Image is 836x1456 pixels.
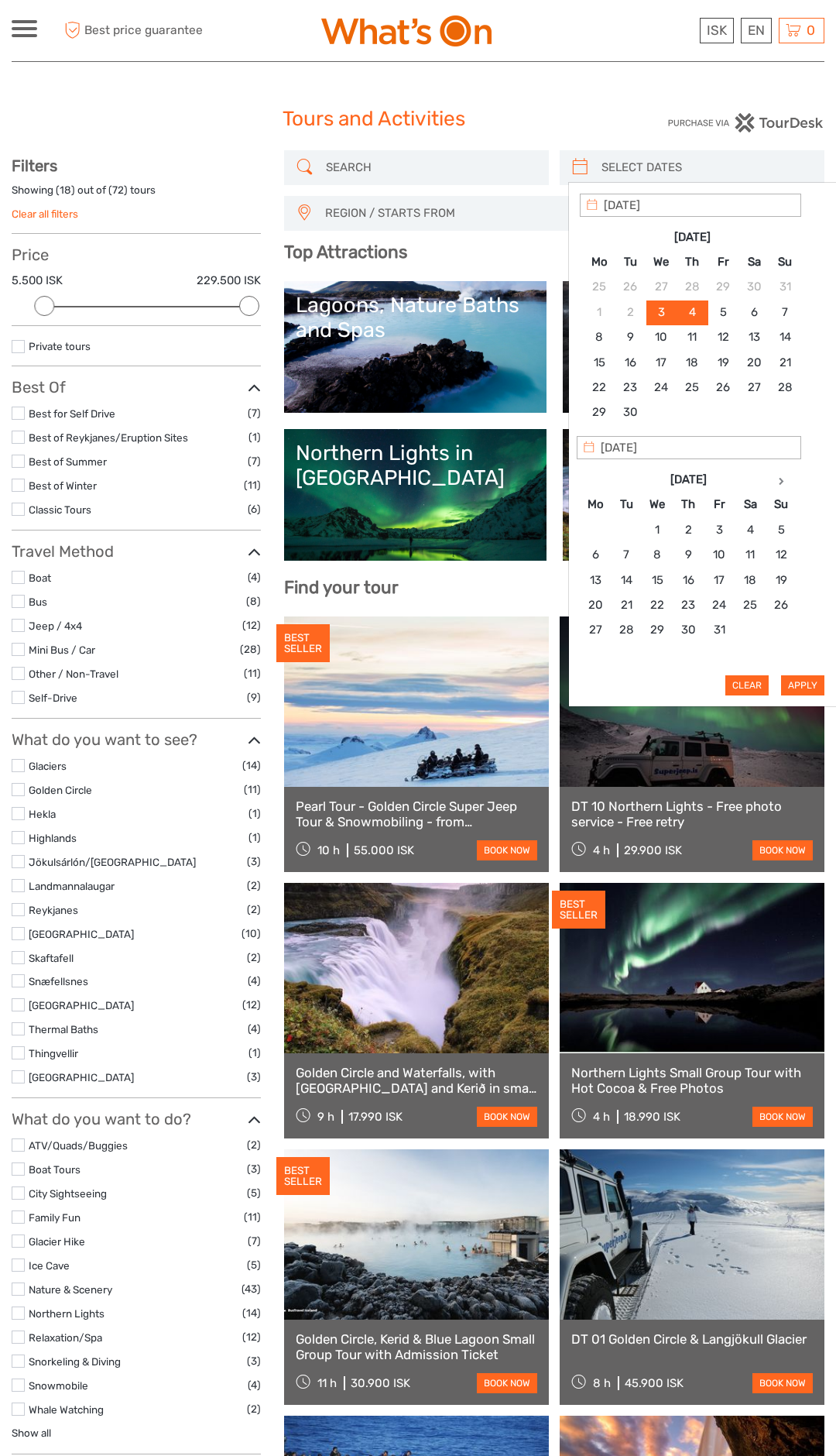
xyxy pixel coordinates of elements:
[580,618,611,643] td: 27
[735,493,766,517] th: Sa
[244,1208,261,1226] span: (11)
[318,201,806,226] span: REGION / STARTS FROM
[29,1139,128,1152] a: ATV/Quads/Buggies
[351,1376,410,1390] div: 30.900 ISK
[611,543,642,568] td: 7
[321,15,492,46] img: What's On
[197,273,261,289] label: 229.500 ISK
[29,340,91,352] a: Private tours
[29,928,134,940] a: [GEOGRAPHIC_DATA]
[296,441,534,549] a: Northern Lights in [GEOGRAPHIC_DATA]
[704,517,735,542] td: 3
[677,300,708,325] td: 4
[29,479,97,492] a: Best of Winter
[248,404,261,422] span: (7)
[646,350,677,375] td: 17
[611,467,766,492] th: [DATE]
[593,843,610,857] span: 4 h
[247,1352,261,1370] span: (3)
[29,1023,98,1035] a: Thermal Baths
[29,832,77,844] a: Highlands
[12,273,63,289] label: 5.500 ISK
[12,246,261,264] h3: Price
[735,517,766,542] td: 4
[29,999,134,1011] a: [GEOGRAPHIC_DATA]
[624,1110,680,1124] div: 18.990 ISK
[615,275,646,300] td: 26
[247,949,261,967] span: (2)
[244,664,261,682] span: (11)
[29,1331,102,1344] a: Relaxation/Spa
[673,618,704,643] td: 30
[611,493,642,517] th: Tu
[12,183,261,207] div: Showing ( ) out of ( ) tours
[584,249,615,274] th: Mo
[29,1071,134,1083] a: [GEOGRAPHIC_DATA]
[766,592,797,617] td: 26
[317,1376,337,1390] span: 11 h
[580,568,611,592] td: 13
[584,400,615,425] td: 29
[29,1259,70,1272] a: Ice Cave
[12,208,78,220] a: Clear all filters
[29,503,91,516] a: Classic Tours
[477,840,537,860] a: book now
[646,325,677,350] td: 10
[584,376,615,400] td: 22
[29,880,115,892] a: Landmannalaugar
[704,618,735,643] td: 31
[477,1373,537,1393] a: book now
[571,1065,813,1097] a: Northern Lights Small Group Tour with Hot Cocoa & Free Photos
[60,183,71,197] label: 18
[704,493,735,517] th: Fr
[677,325,708,350] td: 11
[580,493,611,517] th: Mo
[242,1280,261,1298] span: (43)
[766,568,797,592] td: 19
[246,592,261,610] span: (8)
[29,808,56,820] a: Hekla
[646,376,677,400] td: 24
[247,1068,261,1086] span: (3)
[735,592,766,617] td: 25
[580,592,611,617] td: 20
[708,325,738,350] td: 12
[738,376,769,400] td: 27
[624,843,682,857] div: 29.900 ISK
[247,1256,261,1274] span: (5)
[29,1283,112,1296] a: Nature & Scenery
[735,568,766,592] td: 18
[29,1163,81,1176] a: Boat Tours
[284,577,399,598] b: Find your tour
[247,901,261,919] span: (2)
[12,730,261,749] h3: What do you want to see?
[708,376,738,400] td: 26
[738,300,769,325] td: 6
[29,1403,104,1416] a: Whale Watching
[242,757,261,774] span: (14)
[12,156,57,175] strong: Filters
[247,689,261,706] span: (9)
[276,1157,330,1196] div: BEST SELLER
[354,843,414,857] div: 55.000 ISK
[248,1044,261,1062] span: (1)
[242,996,261,1014] span: (12)
[642,543,673,568] td: 8
[595,154,817,181] input: SELECT DATES
[283,107,553,132] h1: Tours and Activities
[615,225,769,249] th: [DATE]
[248,500,261,518] span: (6)
[29,455,107,468] a: Best of Summer
[29,1235,85,1248] a: Glacier Hike
[29,431,188,444] a: Best of Reykjanes/Eruption Sites
[248,428,261,446] span: (1)
[348,1110,403,1124] div: 17.990 ISK
[248,829,261,846] span: (1)
[29,407,115,420] a: Best for Self Drive
[12,542,261,561] h3: Travel Method
[673,568,704,592] td: 16
[29,856,196,868] a: Jökulsárlón/[GEOGRAPHIC_DATA]
[552,891,605,929] div: BEST SELLER
[317,843,340,857] span: 10 h
[615,400,646,425] td: 30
